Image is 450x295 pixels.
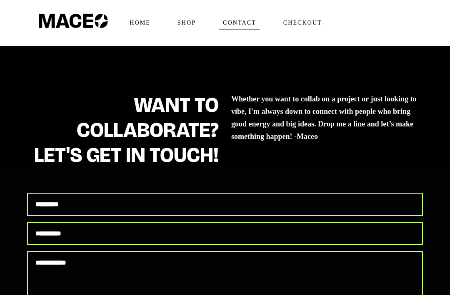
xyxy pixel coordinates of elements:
span: Contact [219,16,260,30]
span: Shop [174,16,199,30]
h5: Whether you want to collab on a project or just looking to vibe, I'm always down to connect with ... [225,93,429,143]
span: Checkout [280,16,325,30]
span: Home [126,16,154,30]
h1: WANT TO COLLABORATE? LET'S GET IN TOUCH! [21,93,225,168]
